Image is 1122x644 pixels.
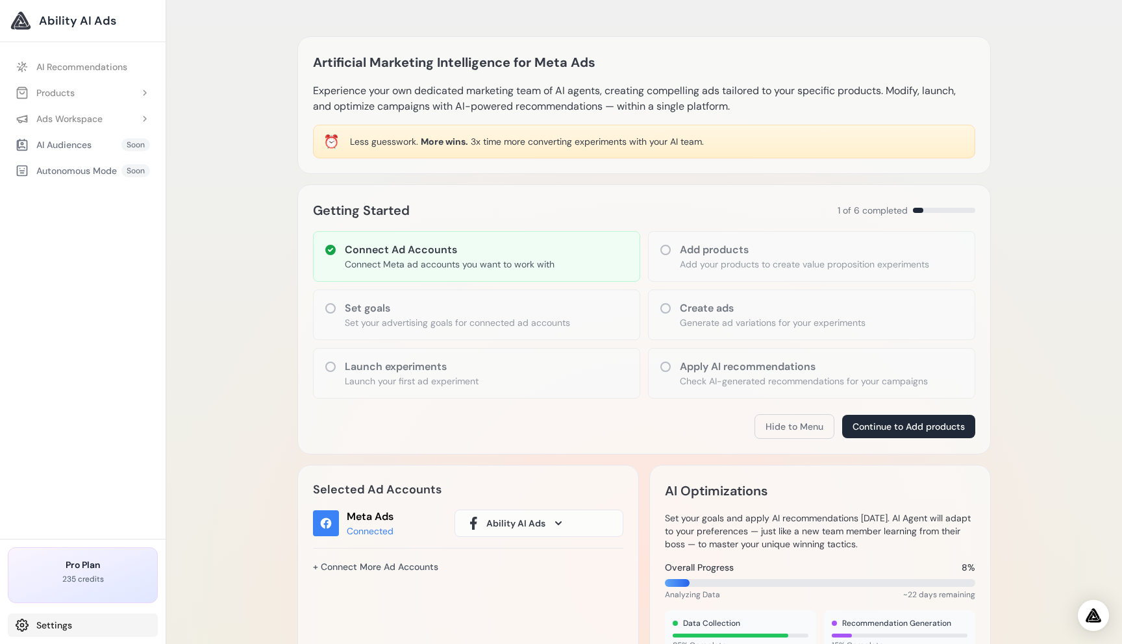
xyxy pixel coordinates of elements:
span: Less guesswork. [350,136,418,147]
h1: Artificial Marketing Intelligence for Meta Ads [313,52,595,73]
h3: Connect Ad Accounts [345,242,555,258]
a: Ability AI Ads [10,10,155,31]
div: Connected [347,525,393,538]
span: Recommendation Generation [842,618,951,628]
button: Products [8,81,158,105]
span: More wins. [421,136,468,147]
p: 235 credits [19,574,147,584]
p: Add your products to create value proposition experiments [680,258,929,271]
h3: Apply AI recommendations [680,359,928,375]
p: Set your advertising goals for connected ad accounts [345,316,570,329]
h3: Set goals [345,301,570,316]
span: Overall Progress [665,561,734,574]
span: Soon [121,138,150,151]
a: Settings [8,613,158,637]
h2: AI Optimizations [665,480,767,501]
div: Ads Workspace [16,112,103,125]
h2: Selected Ad Accounts [313,480,623,499]
p: Launch your first ad experiment [345,375,479,388]
div: Products [16,86,75,99]
h3: Add products [680,242,929,258]
a: + Connect More Ad Accounts [313,556,438,578]
span: Soon [121,164,150,177]
span: Ability AI Ads [39,12,116,30]
h3: Pro Plan [19,558,147,571]
span: Ability AI Ads [486,517,545,530]
span: ~22 days remaining [903,589,975,600]
span: 1 of 6 completed [838,204,908,217]
button: Ads Workspace [8,107,158,130]
h3: Launch experiments [345,359,479,375]
p: Set your goals and apply AI recommendations [DATE]. AI Agent will adapt to your preferences — jus... [665,512,975,551]
button: Ability AI Ads [455,510,623,537]
span: 3x time more converting experiments with your AI team. [471,136,704,147]
span: 8% [962,561,975,574]
p: Connect Meta ad accounts you want to work with [345,258,555,271]
div: Autonomous Mode [16,164,117,177]
p: Generate ad variations for your experiments [680,316,866,329]
a: AI Recommendations [8,55,158,79]
h3: Create ads [680,301,866,316]
div: AI Audiences [16,138,92,151]
h2: Getting Started [313,200,410,221]
span: Analyzing Data [665,589,720,600]
p: Check AI-generated recommendations for your campaigns [680,375,928,388]
div: ⏰ [323,132,340,151]
button: Hide to Menu [754,414,834,439]
div: Meta Ads [347,509,393,525]
button: Continue to Add products [842,415,975,438]
div: Open Intercom Messenger [1078,600,1109,631]
p: Experience your own dedicated marketing team of AI agents, creating compelling ads tailored to yo... [313,83,975,114]
span: Data Collection [683,618,740,628]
